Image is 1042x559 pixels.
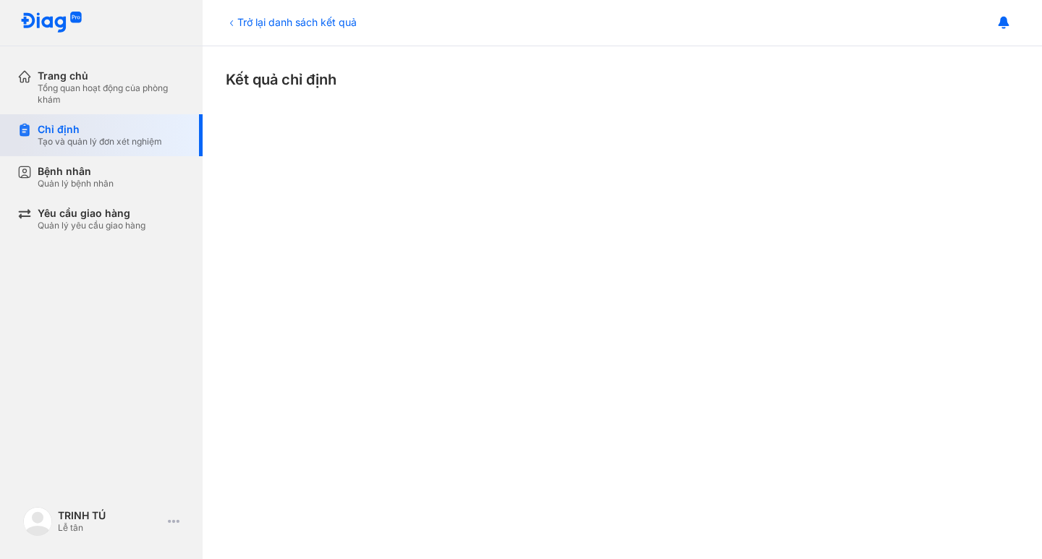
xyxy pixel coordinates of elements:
div: Bệnh nhân [38,165,114,178]
div: Trang chủ [38,69,185,82]
div: Kết quả chỉ định [226,69,1019,90]
div: Quản lý yêu cầu giao hàng [38,220,145,231]
div: Trở lại danh sách kết quả [226,14,357,30]
div: Tổng quan hoạt động của phòng khám [38,82,185,106]
div: Lễ tân [58,522,162,534]
div: TRINH TÚ [58,509,162,522]
div: Yêu cầu giao hàng [38,207,145,220]
img: logo [23,507,52,536]
img: logo [20,12,82,34]
div: Chỉ định [38,123,162,136]
div: Quản lý bệnh nhân [38,178,114,189]
div: Tạo và quản lý đơn xét nghiệm [38,136,162,148]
